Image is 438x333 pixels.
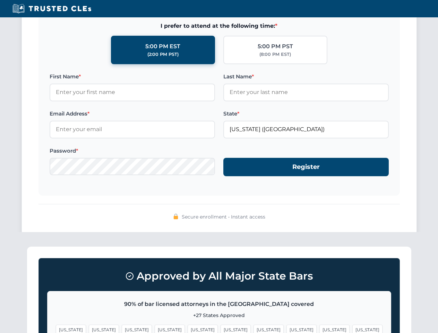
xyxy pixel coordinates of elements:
[147,51,179,58] div: (2:00 PM PST)
[223,72,389,81] label: Last Name
[50,110,215,118] label: Email Address
[50,147,215,155] label: Password
[50,72,215,81] label: First Name
[50,121,215,138] input: Enter your email
[145,42,180,51] div: 5:00 PM EST
[223,84,389,101] input: Enter your last name
[258,42,293,51] div: 5:00 PM PST
[182,213,265,221] span: Secure enrollment • Instant access
[56,300,383,309] p: 90% of bar licensed attorneys in the [GEOGRAPHIC_DATA] covered
[47,267,391,285] h3: Approved by All Major State Bars
[259,51,291,58] div: (8:00 PM EST)
[173,214,179,219] img: 🔒
[223,121,389,138] input: Florida (FL)
[223,110,389,118] label: State
[56,311,383,319] p: +27 States Approved
[50,22,389,31] span: I prefer to attend at the following time:
[50,84,215,101] input: Enter your first name
[223,158,389,176] button: Register
[10,3,93,14] img: Trusted CLEs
